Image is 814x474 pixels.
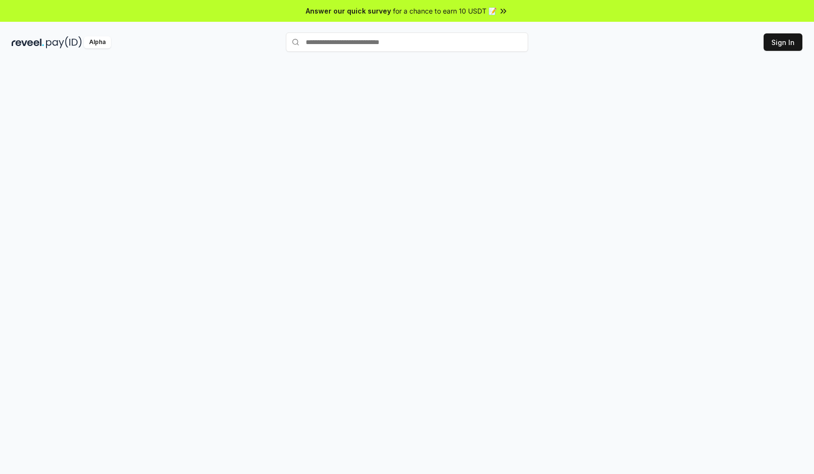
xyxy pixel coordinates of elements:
[46,36,82,48] img: pay_id
[393,6,497,16] span: for a chance to earn 10 USDT 📝
[764,33,802,51] button: Sign In
[12,36,44,48] img: reveel_dark
[84,36,111,48] div: Alpha
[306,6,391,16] span: Answer our quick survey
